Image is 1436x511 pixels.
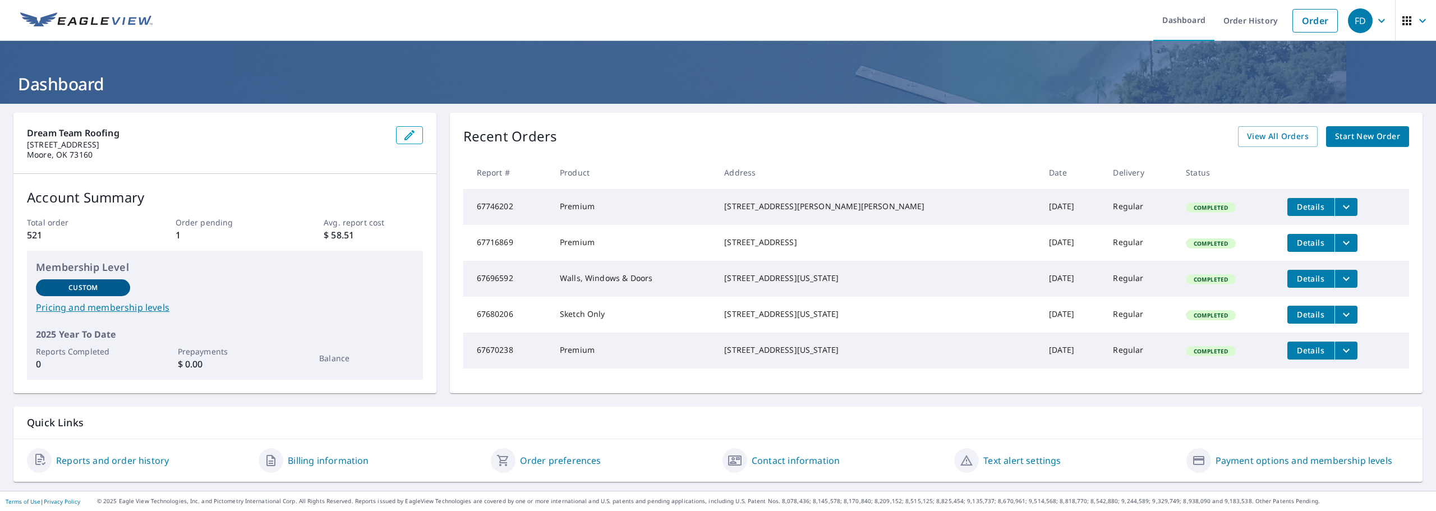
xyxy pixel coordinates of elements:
[463,156,551,189] th: Report #
[1040,189,1104,225] td: [DATE]
[724,201,1031,212] div: [STREET_ADDRESS][PERSON_NAME][PERSON_NAME]
[1335,130,1400,144] span: Start New Order
[1187,204,1235,211] span: Completed
[1292,9,1338,33] a: Order
[1177,156,1278,189] th: Status
[520,454,601,467] a: Order preferences
[463,225,551,261] td: 67716869
[27,187,423,208] p: Account Summary
[1104,156,1177,189] th: Delivery
[36,357,130,371] p: 0
[1104,297,1177,333] td: Regular
[1294,309,1328,320] span: Details
[1247,130,1309,144] span: View All Orders
[1334,198,1357,216] button: filesDropdownBtn-67746202
[551,225,715,261] td: Premium
[1287,306,1334,324] button: detailsBtn-67680206
[1040,225,1104,261] td: [DATE]
[68,283,98,293] p: Custom
[36,328,414,341] p: 2025 Year To Date
[463,297,551,333] td: 67680206
[1326,126,1409,147] a: Start New Order
[6,498,80,505] p: |
[178,346,272,357] p: Prepayments
[551,297,715,333] td: Sketch Only
[1348,8,1373,33] div: FD
[1104,189,1177,225] td: Regular
[551,261,715,297] td: Walls, Windows & Doors
[1334,306,1357,324] button: filesDropdownBtn-67680206
[463,261,551,297] td: 67696592
[1040,156,1104,189] th: Date
[27,150,387,160] p: Moore, OK 73160
[1104,225,1177,261] td: Regular
[1294,273,1328,284] span: Details
[176,228,274,242] p: 1
[44,498,80,505] a: Privacy Policy
[1104,261,1177,297] td: Regular
[724,309,1031,320] div: [STREET_ADDRESS][US_STATE]
[6,498,40,505] a: Terms of Use
[1187,311,1235,319] span: Completed
[463,126,558,147] p: Recent Orders
[36,260,414,275] p: Membership Level
[1187,275,1235,283] span: Completed
[1104,333,1177,369] td: Regular
[1294,201,1328,212] span: Details
[27,140,387,150] p: [STREET_ADDRESS]
[1187,240,1235,247] span: Completed
[20,12,153,29] img: EV Logo
[178,357,272,371] p: $ 0.00
[97,497,1430,505] p: © 2025 Eagle View Technologies, Inc. and Pictometry International Corp. All Rights Reserved. Repo...
[1287,234,1334,252] button: detailsBtn-67716869
[288,454,369,467] a: Billing information
[27,217,126,228] p: Total order
[1287,198,1334,216] button: detailsBtn-67746202
[1187,347,1235,355] span: Completed
[551,189,715,225] td: Premium
[36,301,414,314] a: Pricing and membership levels
[324,228,422,242] p: $ 58.51
[1040,333,1104,369] td: [DATE]
[724,237,1031,248] div: [STREET_ADDRESS]
[36,346,130,357] p: Reports Completed
[715,156,1040,189] th: Address
[176,217,274,228] p: Order pending
[1040,261,1104,297] td: [DATE]
[1040,297,1104,333] td: [DATE]
[463,189,551,225] td: 67746202
[724,344,1031,356] div: [STREET_ADDRESS][US_STATE]
[1294,237,1328,248] span: Details
[1334,342,1357,360] button: filesDropdownBtn-67670238
[56,454,169,467] a: Reports and order history
[1294,345,1328,356] span: Details
[319,352,413,364] p: Balance
[551,156,715,189] th: Product
[1287,342,1334,360] button: detailsBtn-67670238
[752,454,840,467] a: Contact information
[463,333,551,369] td: 67670238
[27,126,387,140] p: Dream Team Roofing
[1334,234,1357,252] button: filesDropdownBtn-67716869
[724,273,1031,284] div: [STREET_ADDRESS][US_STATE]
[1238,126,1318,147] a: View All Orders
[27,416,1409,430] p: Quick Links
[324,217,422,228] p: Avg. report cost
[1216,454,1392,467] a: Payment options and membership levels
[551,333,715,369] td: Premium
[13,72,1423,95] h1: Dashboard
[983,454,1061,467] a: Text alert settings
[1334,270,1357,288] button: filesDropdownBtn-67696592
[1287,270,1334,288] button: detailsBtn-67696592
[27,228,126,242] p: 521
